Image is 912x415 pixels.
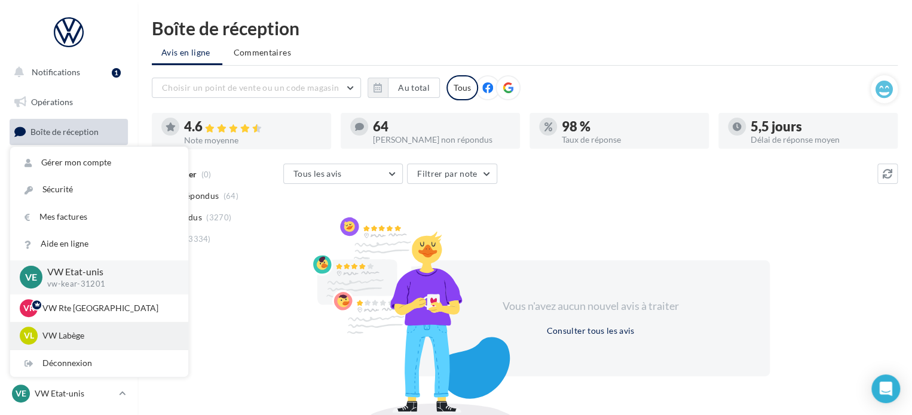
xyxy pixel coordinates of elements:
[31,97,73,107] span: Opérations
[162,82,339,93] span: Choisir un point de vente ou un code magasin
[368,78,440,98] button: Au total
[541,324,639,338] button: Consulter tous les avis
[7,209,130,234] a: Contacts
[10,350,188,377] div: Déconnexion
[184,136,322,145] div: Note moyenne
[10,176,188,203] a: Sécurité
[7,60,126,85] button: Notifications 1
[47,279,169,290] p: vw-kear-31201
[7,239,130,264] a: Médiathèque
[24,330,34,342] span: VL
[373,136,510,144] div: [PERSON_NAME] non répondus
[10,149,188,176] a: Gérer mon compte
[373,120,510,133] div: 64
[206,213,231,222] span: (3270)
[224,191,238,201] span: (64)
[7,90,130,115] a: Opérations
[407,164,497,184] button: Filtrer par note
[32,67,80,77] span: Notifications
[10,382,128,405] a: VE VW Etat-unis
[488,299,693,314] div: Vous n'avez aucun nouvel avis à traiter
[10,230,188,257] a: Aide en ligne
[112,68,121,78] div: 1
[7,298,130,333] a: PLV et print personnalisable
[562,120,699,133] div: 98 %
[16,388,26,399] span: VE
[871,374,900,403] div: Open Intercom Messenger
[42,302,174,314] p: VW Rte [GEOGRAPHIC_DATA]
[234,47,291,57] span: Commentaires
[446,75,478,100] div: Tous
[184,120,322,134] div: 4.6
[7,150,130,175] a: Visibilité en ligne
[186,234,211,244] span: (3334)
[751,136,888,144] div: Délai de réponse moyen
[163,190,219,202] span: Non répondus
[283,164,403,184] button: Tous les avis
[7,269,130,294] a: Calendrier
[25,270,37,284] span: VE
[293,168,342,179] span: Tous les avis
[751,120,888,133] div: 5,5 jours
[23,302,35,314] span: VR
[152,78,361,98] button: Choisir un point de vente ou un code magasin
[42,330,174,342] p: VW Labège
[10,204,188,230] a: Mes factures
[30,127,99,137] span: Boîte de réception
[388,78,440,98] button: Au total
[7,180,130,205] a: Campagnes
[152,19,898,37] div: Boîte de réception
[562,136,699,144] div: Taux de réponse
[7,119,130,145] a: Boîte de réception
[7,338,130,373] a: Campagnes DataOnDemand
[47,265,169,279] p: VW Etat-unis
[35,388,114,399] p: VW Etat-unis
